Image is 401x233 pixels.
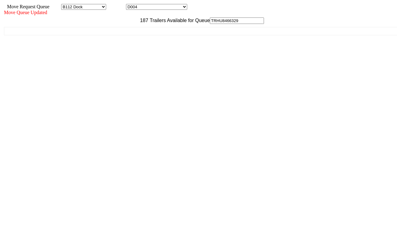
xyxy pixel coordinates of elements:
[50,4,60,9] span: Area
[210,17,264,24] input: Filter Available Trailers
[4,10,47,15] span: Move Queue Updated
[148,18,210,23] span: Trailers Available for Queue
[107,4,125,9] span: Location
[137,18,148,23] span: 187
[4,4,50,9] span: Move Request Queue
